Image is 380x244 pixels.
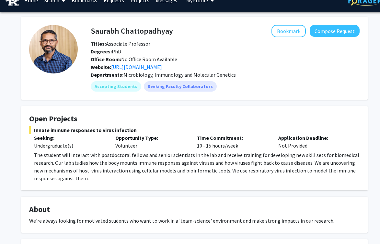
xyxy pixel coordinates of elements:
[91,72,123,78] b: Departments:
[110,134,192,150] div: Volunteer
[91,64,111,70] b: Website:
[91,40,106,47] b: Titles:
[91,40,150,47] span: Associate Professor
[29,25,78,73] img: Profile Picture
[144,81,217,92] mat-chip: Seeking Faculty Collaborators
[91,56,121,62] b: Office Room:
[123,72,236,78] span: Microbiology, Immunology and Molecular Genetics
[5,215,28,239] iframe: Chat
[91,25,173,37] h4: Saurabh Chattopadhyay
[271,25,306,37] button: Add Saurabh Chattopadhyay to Bookmarks
[273,134,355,150] div: Not Provided
[278,134,350,142] p: Application Deadline:
[91,48,112,55] b: Degrees:
[91,56,177,62] span: No Office Room Available
[29,126,360,134] span: Innate immune responses to virus infection
[91,48,121,55] span: PhD
[197,134,269,142] p: Time Commitment:
[115,134,187,142] p: Opportunity Type:
[34,134,106,142] p: Seeking:
[310,25,360,37] button: Compose Request to Saurabh Chattopadhyay
[29,217,360,225] div: We're always looking for motivated students who want to work in a 'team-science' environment and ...
[29,114,360,124] h4: Open Projects
[111,64,162,70] a: Opens in a new tab
[34,142,106,150] div: Undergraduate(s)
[192,134,273,150] div: 10 - 15 hours/week
[34,151,360,182] p: The student will interact with postdoctoral fellows and senior scientists in the lab and receive ...
[29,205,360,214] h4: About
[91,81,141,92] mat-chip: Accepting Students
